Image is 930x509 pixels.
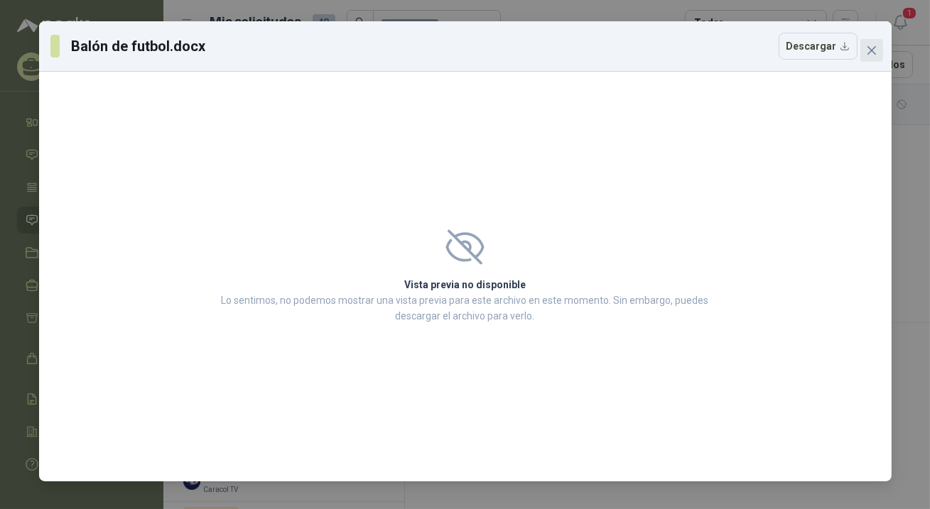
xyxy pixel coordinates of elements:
[217,277,713,292] h2: Vista previa no disponible
[866,45,877,56] span: close
[217,292,713,324] p: Lo sentimos, no podemos mostrar una vista previa para este archivo en este momento. Sin embargo, ...
[779,33,858,60] button: Descargar
[71,35,207,57] h3: Balón de futbol.docx
[860,39,883,62] button: Close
